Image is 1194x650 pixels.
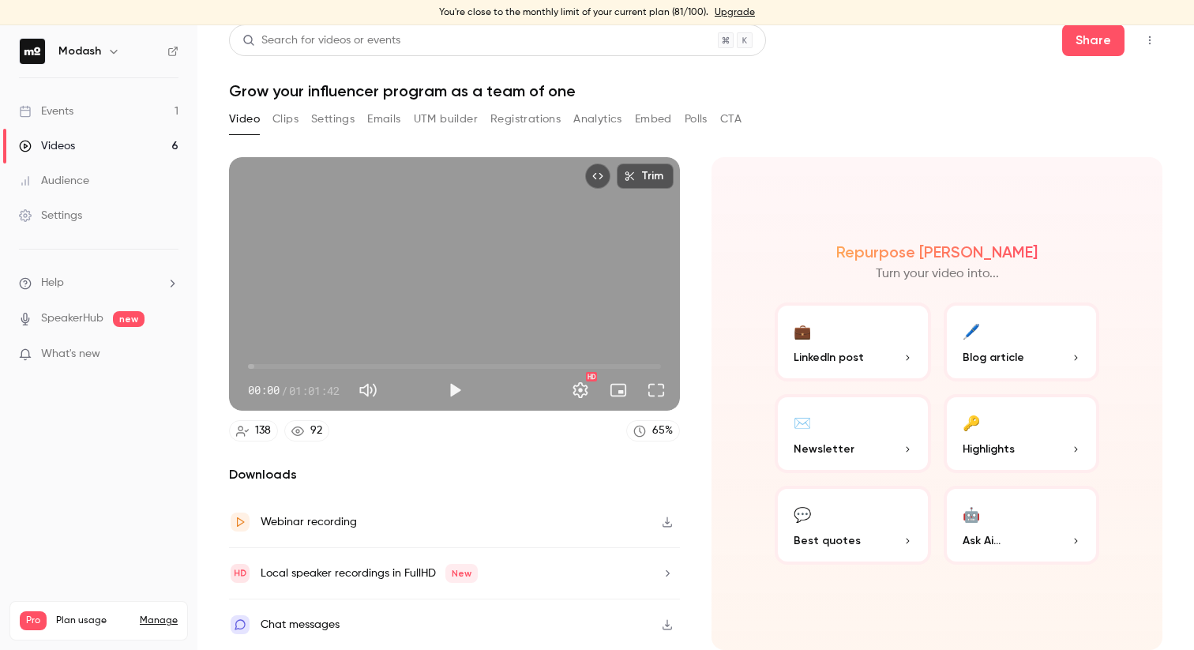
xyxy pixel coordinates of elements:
div: 138 [255,423,271,439]
div: 00:00 [248,382,340,399]
button: Mute [352,374,384,406]
button: ✉️Newsletter [775,394,931,473]
a: Upgrade [715,6,755,19]
button: Video [229,107,260,132]
a: Manage [140,614,178,627]
button: Registrations [490,107,561,132]
div: Audience [19,173,89,189]
a: 138 [229,420,278,441]
li: help-dropdown-opener [19,275,178,291]
button: Share [1062,24,1125,56]
div: 💼 [794,318,811,343]
button: Embed video [585,163,610,189]
button: 💼LinkedIn post [775,302,931,381]
button: Play [439,374,471,406]
div: 🔑 [963,410,980,434]
span: 01:01:42 [289,382,340,399]
div: Videos [19,138,75,154]
span: Highlights [963,441,1015,457]
span: LinkedIn post [794,349,864,366]
button: Settings [311,107,355,132]
div: 💬 [794,502,811,526]
button: Top Bar Actions [1137,28,1162,53]
div: Settings [19,208,82,224]
button: Turn on miniplayer [603,374,634,406]
button: Polls [685,107,708,132]
button: 🖊️Blog article [944,302,1100,381]
span: Ask Ai... [963,532,1001,549]
button: 💬Best quotes [775,486,931,565]
button: Full screen [640,374,672,406]
span: new [113,311,145,327]
button: Embed [635,107,672,132]
button: CTA [720,107,742,132]
div: Local speaker recordings in FullHD [261,564,478,583]
h1: Grow your influencer program as a team of one [229,81,1162,100]
span: / [281,382,287,399]
a: 65% [626,420,680,441]
h6: Modash [58,43,101,59]
button: Settings [565,374,596,406]
div: 92 [310,423,322,439]
span: What's new [41,346,100,363]
span: Blog article [963,349,1024,366]
div: Chat messages [261,615,340,634]
button: Clips [272,107,298,132]
span: Help [41,275,64,291]
div: HD [586,372,597,381]
button: 🤖Ask Ai... [944,486,1100,565]
div: 🖊️ [963,318,980,343]
span: Newsletter [794,441,854,457]
p: Turn your video into... [876,265,999,284]
span: New [445,564,478,583]
button: Analytics [573,107,622,132]
h2: Repurpose [PERSON_NAME] [836,242,1038,261]
span: 00:00 [248,382,280,399]
button: 🔑Highlights [944,394,1100,473]
div: 🤖 [963,502,980,526]
div: ✉️ [794,410,811,434]
img: Modash [20,39,45,64]
span: Pro [20,611,47,630]
button: Trim [617,163,674,189]
span: Best quotes [794,532,861,549]
button: UTM builder [414,107,478,132]
a: 92 [284,420,329,441]
div: Search for videos or events [242,32,400,49]
span: Plan usage [56,614,130,627]
div: Webinar recording [261,513,357,532]
button: Emails [367,107,400,132]
a: SpeakerHub [41,310,103,327]
h2: Downloads [229,465,680,484]
div: Events [19,103,73,119]
div: 65 % [652,423,673,439]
